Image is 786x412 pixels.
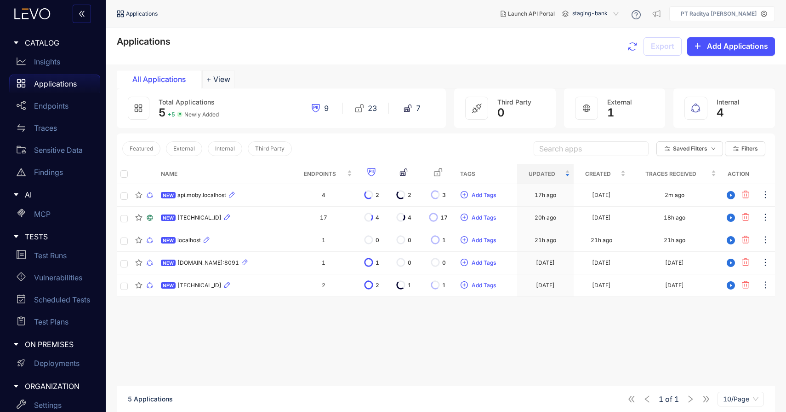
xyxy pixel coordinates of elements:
[291,184,355,207] td: 4
[572,6,621,21] span: staging-bank
[34,124,57,132] p: Traces
[681,11,757,17] p: PT Raditya [PERSON_NAME]
[184,111,219,118] span: Newly Added
[724,214,738,222] span: play-circle
[9,313,100,335] a: Test Plans
[13,191,19,198] span: caret-right
[215,145,235,152] span: Internal
[644,37,682,56] button: Export
[202,70,234,88] button: Add tab
[255,145,285,152] span: Third Party
[574,164,629,184] th: Created
[34,102,68,110] p: Endpoints
[607,98,632,106] span: External
[6,377,100,396] div: ORGANIZATION
[760,278,770,293] button: ellipsis
[535,192,556,198] div: 17h ago
[461,214,468,222] span: plus-circle
[135,214,142,221] span: star
[291,164,355,184] th: Endpoints
[408,192,411,198] span: 2
[291,252,355,274] td: 1
[664,237,685,244] div: 21h ago
[168,111,175,118] span: + 5
[157,164,291,184] th: Name
[291,207,355,229] td: 17
[717,98,740,106] span: Internal
[472,215,496,221] span: Add Tags
[177,282,222,289] span: [TECHNICAL_ID]
[25,232,93,241] span: TESTS
[741,145,758,152] span: Filters
[724,236,738,244] span: play-circle
[472,282,496,289] span: Add Tags
[761,213,770,223] span: ellipsis
[13,383,19,389] span: caret-right
[125,75,194,83] div: All Applications
[408,237,411,244] span: 0
[442,192,446,198] span: 3
[687,37,775,56] button: plusAdd Applications
[460,188,496,203] button: plus-circleAdd Tags
[173,145,195,152] span: External
[460,210,496,225] button: plus-circleAdd Tags
[9,97,100,119] a: Endpoints
[723,210,738,225] button: play-circle
[460,278,496,293] button: plus-circleAdd Tags
[9,75,100,97] a: Applications
[9,246,100,268] a: Test Runs
[177,260,239,266] span: [DOMAIN_NAME]:8091
[34,273,82,282] p: Vulnerabilities
[724,191,738,199] span: play-circle
[295,169,345,179] span: Endpoints
[34,359,80,367] p: Deployments
[461,281,468,290] span: plus-circle
[161,192,176,198] span: NEW
[376,260,379,266] span: 1
[440,215,448,221] span: 17
[472,192,496,198] span: Add Tags
[291,229,355,252] td: 1
[161,237,176,244] span: NEW
[9,268,100,290] a: Vulnerabilities
[25,39,93,47] span: CATALOG
[577,169,619,179] span: Created
[760,255,770,270] button: ellipsis
[694,42,701,51] span: plus
[208,141,242,156] button: Internal
[442,282,446,289] span: 1
[536,260,555,266] div: [DATE]
[761,258,770,268] span: ellipsis
[34,296,90,304] p: Scheduled Tests
[760,210,770,225] button: ellipsis
[161,215,176,221] span: NEW
[130,145,153,152] span: Featured
[723,233,738,248] button: play-circle
[291,274,355,297] td: 2
[34,210,51,218] p: MCP
[460,233,496,248] button: plus-circleAdd Tags
[376,192,379,198] span: 2
[442,260,446,266] span: 0
[408,260,411,266] span: 0
[664,215,685,221] div: 18h ago
[248,141,292,156] button: Third Party
[673,145,707,152] span: Saved Filters
[9,354,100,377] a: Deployments
[460,255,496,270] button: plus-circleAdd Tags
[6,335,100,354] div: ON PREMISES
[707,42,768,50] span: Add Applications
[17,168,26,177] span: warning
[9,141,100,163] a: Sensitive Data
[592,192,611,198] div: [DATE]
[761,280,770,291] span: ellipsis
[34,401,62,409] p: Settings
[720,164,757,184] th: Action
[34,168,63,176] p: Findings
[725,141,765,156] button: Filters
[117,36,171,47] span: Applications
[34,146,83,154] p: Sensitive Data
[761,235,770,246] span: ellipsis
[9,163,100,185] a: Findings
[535,215,556,221] div: 20h ago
